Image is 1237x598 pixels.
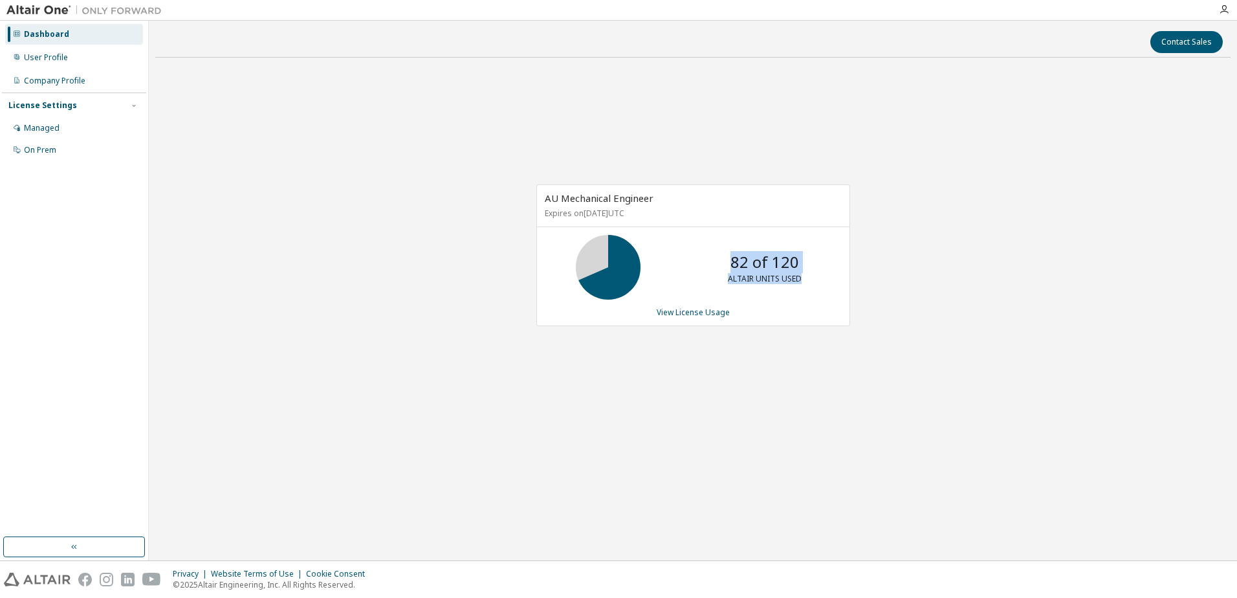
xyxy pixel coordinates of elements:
p: ALTAIR UNITS USED [728,273,802,284]
div: User Profile [24,52,68,63]
div: Privacy [173,569,211,579]
span: AU Mechanical Engineer [545,192,653,205]
div: Managed [24,123,60,133]
button: Contact Sales [1150,31,1223,53]
p: Expires on [DATE] UTC [545,208,838,219]
img: linkedin.svg [121,573,135,586]
img: facebook.svg [78,573,92,586]
img: youtube.svg [142,573,161,586]
div: License Settings [8,100,77,111]
div: On Prem [24,145,56,155]
div: Dashboard [24,29,69,39]
a: View License Usage [657,307,730,318]
img: altair_logo.svg [4,573,71,586]
div: Website Terms of Use [211,569,306,579]
div: Cookie Consent [306,569,373,579]
img: Altair One [6,4,168,17]
p: © 2025 Altair Engineering, Inc. All Rights Reserved. [173,579,373,590]
div: Company Profile [24,76,85,86]
p: 82 of 120 [730,251,799,273]
img: instagram.svg [100,573,113,586]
